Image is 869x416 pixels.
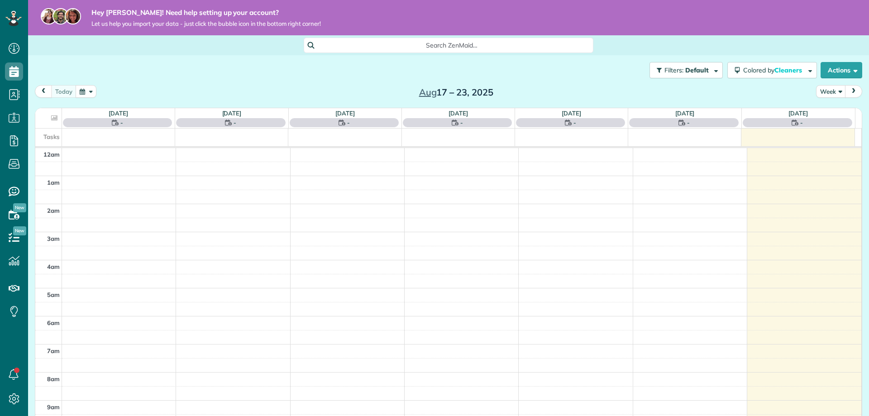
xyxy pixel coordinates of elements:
a: [DATE] [222,110,242,117]
span: - [234,118,236,127]
span: 4am [47,263,60,270]
span: - [347,118,350,127]
span: - [800,118,803,127]
img: maria-72a9807cf96188c08ef61303f053569d2e2a8a1cde33d635c8a3ac13582a053d.jpg [41,8,57,24]
a: Filters: Default [645,62,723,78]
img: jorge-587dff0eeaa6aab1f244e6dc62b8924c3b6ad411094392a53c71c6c4a576187d.jpg [53,8,69,24]
span: 12am [43,151,60,158]
a: [DATE] [788,110,808,117]
a: [DATE] [449,110,468,117]
span: Cleaners [774,66,803,74]
a: [DATE] [675,110,695,117]
span: Aug [419,86,437,98]
img: michelle-19f622bdf1676172e81f8f8fba1fb50e276960ebfe0243fe18214015130c80e4.jpg [65,8,81,24]
button: Filters: Default [649,62,723,78]
button: Colored byCleaners [727,62,817,78]
span: - [573,118,576,127]
span: - [460,118,463,127]
span: Colored by [743,66,805,74]
span: 6am [47,319,60,326]
span: Default [685,66,709,74]
span: 3am [47,235,60,242]
span: Filters: [664,66,683,74]
button: Actions [821,62,862,78]
span: 9am [47,403,60,411]
h2: 17 – 23, 2025 [400,87,513,97]
a: [DATE] [109,110,128,117]
button: prev [35,85,52,97]
span: 8am [47,375,60,383]
a: [DATE] [562,110,581,117]
button: next [845,85,862,97]
span: 7am [47,347,60,354]
span: - [120,118,123,127]
span: Tasks [43,133,60,140]
span: - [687,118,690,127]
span: Let us help you import your data - just click the bubble icon in the bottom right corner! [91,20,321,28]
strong: Hey [PERSON_NAME]! Need help setting up your account? [91,8,321,17]
button: Week [816,85,846,97]
span: 5am [47,291,60,298]
a: [DATE] [335,110,355,117]
button: today [51,85,76,97]
span: 2am [47,207,60,214]
span: New [13,226,26,235]
span: New [13,203,26,212]
span: 1am [47,179,60,186]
